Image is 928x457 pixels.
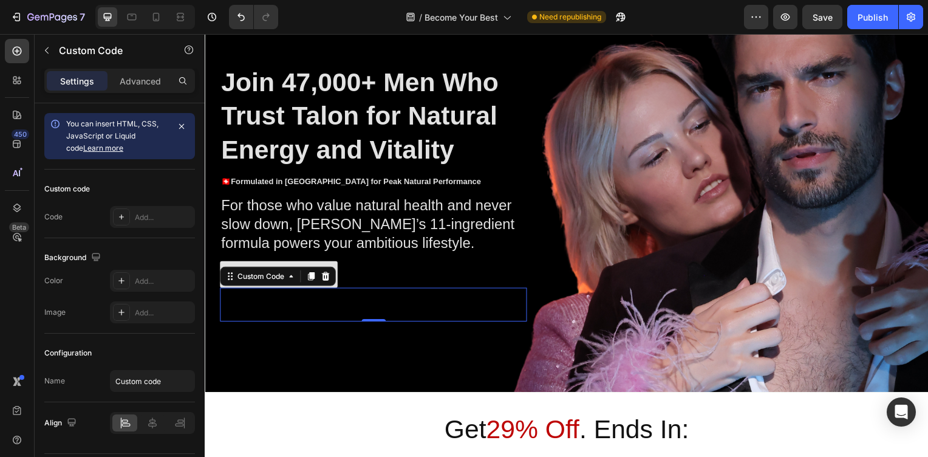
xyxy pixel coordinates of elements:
span: 29% Off [284,383,378,413]
span: Save [813,12,833,22]
div: 450 [12,129,29,139]
span: Need republishing [539,12,601,22]
p: Custom Code [59,43,162,58]
div: Name [44,376,65,387]
p: Advanced [120,75,161,88]
div: Align [44,415,79,431]
div: Add... [135,212,192,223]
p: 7 [80,10,85,24]
span: Become Your Best [425,11,498,24]
div: Undo/Redo [229,5,278,29]
div: Custom code [44,184,90,194]
div: Image [44,307,66,318]
div: Background [44,250,103,266]
p: Settings [60,75,94,88]
div: Color [44,275,63,286]
iframe: Design area [205,34,928,457]
div: Beta [9,222,29,232]
button: Save [802,5,842,29]
a: Learn more [83,143,123,153]
div: Open Intercom Messenger [887,397,916,427]
div: Add... [135,308,192,318]
span: / [419,11,422,24]
button: 7 [5,5,90,29]
div: Publish [858,11,888,24]
div: Configuration [44,348,92,359]
div: Add... [135,276,192,287]
div: Code [44,211,63,222]
button: Publish [847,5,898,29]
span: You can insert HTML, CSS, JavaScript or Liquid code [66,119,159,153]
